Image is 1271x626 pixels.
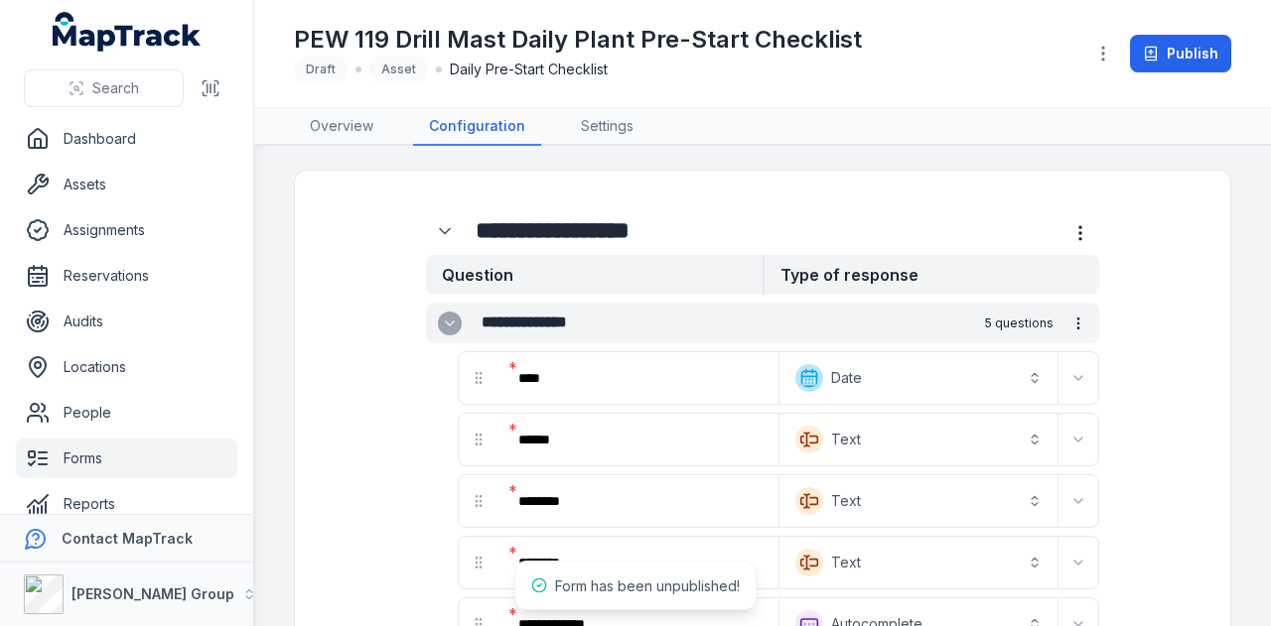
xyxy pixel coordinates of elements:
[62,530,193,547] strong: Contact MapTrack
[294,108,389,146] a: Overview
[1061,214,1099,252] button: more-detail
[1061,307,1095,340] button: more-detail
[16,165,237,204] a: Assets
[426,212,464,250] button: Expand
[1130,35,1231,72] button: Publish
[53,12,202,52] a: MapTrack
[1062,547,1094,578] button: Expand
[555,577,740,594] span: Form has been unpublished!
[450,60,608,79] span: Daily Pre-Start Checklist
[565,108,649,146] a: Settings
[502,356,775,400] div: :rk0v:-form-item-label
[985,315,1054,331] span: 5 questions
[1062,485,1094,517] button: Expand
[1062,424,1094,455] button: Expand
[16,484,237,524] a: Reports
[16,256,237,296] a: Reservations
[471,493,487,509] svg: drag
[471,370,487,386] svg: drag
[438,312,462,335] button: Expand
[294,24,862,56] h1: PEW 119 Drill Mast Daily Plant Pre-Start Checklist
[16,438,237,478] a: Forms
[426,212,468,250] div: :rk0j:-form-item-label
[369,56,428,83] div: Asset
[502,418,775,461] div: :rk15:-form-item-label
[71,585,234,602] strong: [PERSON_NAME] Group
[16,393,237,433] a: People
[16,210,237,250] a: Assignments
[92,78,139,98] span: Search
[783,479,1054,523] button: Text
[459,358,498,398] div: drag
[459,481,498,521] div: drag
[16,119,237,159] a: Dashboard
[502,541,775,584] div: :rk1h:-form-item-label
[783,541,1054,584] button: Text
[459,420,498,459] div: drag
[24,69,184,107] button: Search
[16,302,237,341] a: Audits
[1062,362,1094,394] button: Expand
[783,356,1054,400] button: Date
[783,418,1054,461] button: Text
[426,255,763,295] strong: Question
[16,347,237,387] a: Locations
[413,108,541,146] a: Configuration
[471,432,487,447] svg: drag
[763,255,1099,295] strong: Type of response
[502,479,775,523] div: :rk1b:-form-item-label
[471,555,487,570] svg: drag
[294,56,348,83] div: Draft
[459,543,498,582] div: drag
